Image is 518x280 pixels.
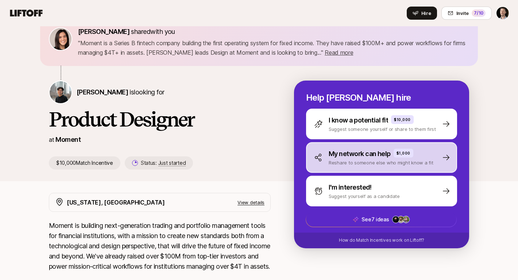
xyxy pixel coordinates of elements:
p: " Moment is a Series B fintech company building the first operating system for fixed income. They... [78,38,469,57]
p: Status: [141,159,186,167]
button: See7 ideas [306,212,457,227]
button: Invite7/10 [441,7,492,20]
p: $10,000 Match Incentive [49,156,120,170]
span: with you [150,28,175,35]
p: is looking for [77,87,164,97]
p: Help [PERSON_NAME] hire [306,93,457,103]
img: Josh Silverman [496,7,509,19]
p: How do Match Incentives work on Liftoff? [339,237,424,244]
img: 759d669b_9afb_4943_981a_00f0e48433e4.jpg [403,216,409,223]
p: I'm interested! [329,182,372,192]
img: Billy Tseng [50,81,71,103]
img: 47dd0b03_c0d6_4f76_830b_b248d182fe69.jpg [393,216,399,223]
p: Suggest yourself as a candidate [329,192,400,200]
button: Josh Silverman [496,7,509,20]
a: Moment [55,136,81,143]
span: Read more [325,49,353,56]
p: [US_STATE], [GEOGRAPHIC_DATA] [67,198,165,207]
p: Moment is building next-generation trading and portfolio management tools for financial instituti... [49,221,271,272]
p: shared [78,27,178,37]
span: [PERSON_NAME] [77,88,128,96]
span: Invite [456,9,469,17]
p: View details [237,199,264,206]
span: [PERSON_NAME] [78,28,129,35]
p: See 7 ideas [362,215,389,224]
p: My network can help [329,149,391,159]
img: bd269c7c_1529_42a5_9bd6_4b18e4b60730.jpg [398,216,404,223]
p: at [49,135,54,144]
div: 7 /10 [472,9,486,17]
p: Reshare to someone else who might know a fit [329,159,433,166]
span: Just started [158,160,186,166]
p: Suggest someone yourself or share to them first [329,125,436,133]
p: $1,000 [397,150,410,156]
span: Hire [421,9,431,17]
h1: Product Designer [49,108,271,130]
p: I know a potential fit [329,115,388,125]
img: 71d7b91d_d7cb_43b4_a7ea_a9b2f2cc6e03.jpg [50,28,71,50]
button: Hire [407,7,437,20]
p: $10,000 [394,117,411,122]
